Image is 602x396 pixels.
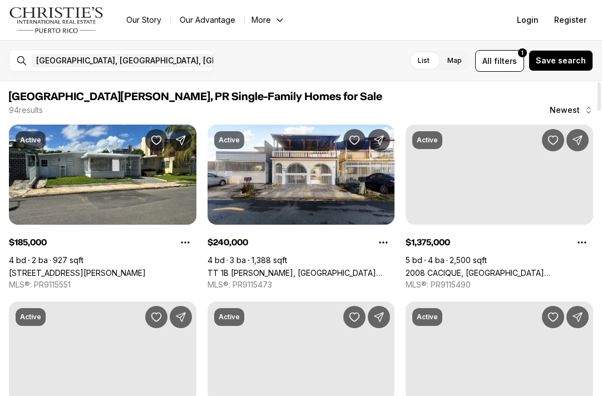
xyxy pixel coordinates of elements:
[368,129,390,151] button: Share Property
[170,306,192,328] button: Share Property
[368,306,390,328] button: Share Property
[117,12,170,28] a: Our Story
[372,231,394,254] button: Property options
[475,50,524,72] button: Allfilters1
[219,313,240,321] p: Active
[547,9,593,31] button: Register
[174,231,196,254] button: Property options
[170,129,192,151] button: Share Property
[9,7,104,33] img: logo
[542,129,564,151] button: Save Property: 2008 CACIQUE
[550,106,580,115] span: Newest
[536,56,586,65] span: Save search
[171,12,244,28] a: Our Advantage
[510,9,545,31] button: Login
[20,313,41,321] p: Active
[543,99,600,121] button: Newest
[9,106,43,115] p: 94 results
[208,268,395,278] a: TT 1B VIOLETA, SAN JUAN PR, 00926
[542,306,564,328] button: Save Property: College Park IV LOVAINA
[219,136,240,145] p: Active
[406,268,593,278] a: 2008 CACIQUE, SAN JUAN PR, 00911
[245,12,292,28] button: More
[36,56,282,65] span: [GEOGRAPHIC_DATA], [GEOGRAPHIC_DATA], [GEOGRAPHIC_DATA]
[343,306,366,328] button: Save Property: 404 CALLE BAYAMON #404
[566,129,589,151] button: Share Property
[9,91,382,102] span: [GEOGRAPHIC_DATA][PERSON_NAME], PR Single-Family Homes for Sale
[517,16,539,24] span: Login
[438,51,471,71] label: Map
[554,16,586,24] span: Register
[20,136,41,145] p: Active
[145,306,167,328] button: Save Property: 106 TRES HERMANOS
[409,51,438,71] label: List
[343,129,366,151] button: Save Property: TT 1B VIOLETA
[571,231,593,254] button: Property options
[529,50,593,71] button: Save search
[521,48,524,57] span: 1
[417,136,438,145] p: Active
[417,313,438,321] p: Active
[566,306,589,328] button: Share Property
[9,268,146,278] a: 56 CALLE, SAN JUAN PR, 00921
[145,129,167,151] button: Save Property: 56 CALLE
[494,55,517,67] span: filters
[482,55,492,67] span: All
